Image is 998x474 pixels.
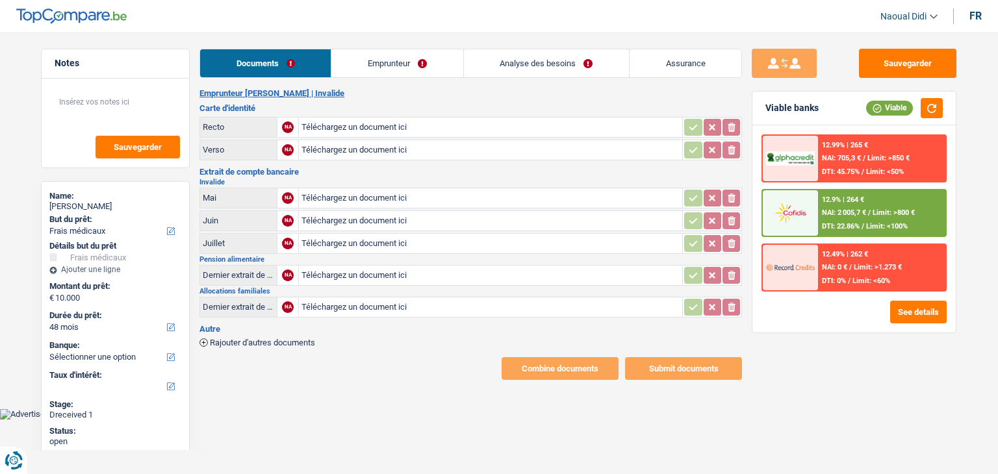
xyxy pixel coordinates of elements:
[766,151,814,166] img: AlphaCredit
[464,49,629,77] a: Analyse des besoins
[822,250,868,258] div: 12.49% | 262 €
[873,208,915,217] span: Limit: >800 €
[863,154,865,162] span: /
[880,11,927,22] span: Naoual Didi
[282,238,294,249] div: NA
[203,216,274,225] div: Juin
[969,10,982,22] div: fr
[862,168,864,176] span: /
[210,338,315,347] span: Rajouter d'autres documents
[625,357,742,380] button: Submit documents
[49,370,179,380] label: Taux d'intérêt:
[96,136,180,158] button: Sauvegarder
[199,168,742,176] h3: Extrait de compte bancaire
[866,101,913,115] div: Viable
[822,222,860,231] span: DTI: 22.86%
[49,214,179,225] label: But du prêt:
[199,288,742,295] h2: Allocations familiales
[203,302,274,312] div: Dernier extrait de compte pour vos allocations familiales
[199,88,742,99] h2: Emprunteur [PERSON_NAME] | Invalide
[862,222,864,231] span: /
[203,145,274,155] div: Verso
[854,263,902,271] span: Limit: >1.273 €
[49,340,179,351] label: Banque:
[852,277,890,285] span: Limit: <60%
[502,357,619,380] button: Combine documents
[199,256,742,263] h2: Pension alimentaire
[199,325,742,333] h3: Autre
[282,121,294,133] div: NA
[282,301,294,313] div: NA
[49,191,181,201] div: Name:
[55,58,176,69] h5: Notes
[49,201,181,212] div: [PERSON_NAME]
[866,222,908,231] span: Limit: <100%
[49,436,181,447] div: open
[822,195,864,204] div: 12.9% | 264 €
[199,104,742,112] h3: Carte d'identité
[49,293,54,303] span: €
[49,265,181,274] div: Ajouter une ligne
[49,426,181,436] div: Status:
[822,168,860,176] span: DTI: 45.75%
[49,399,181,410] div: Stage:
[282,215,294,227] div: NA
[282,192,294,204] div: NA
[203,270,274,280] div: Dernier extrait de compte pour la pension alimentaire
[331,49,463,77] a: Emprunteur
[16,8,127,24] img: TopCompare Logo
[849,263,852,271] span: /
[822,154,861,162] span: NAI: 705,3 €
[822,141,868,149] div: 12.99% | 265 €
[766,201,814,225] img: Cofidis
[867,154,910,162] span: Limit: >850 €
[822,277,846,285] span: DTI: 0%
[199,338,315,347] button: Rajouter d'autres documents
[49,281,179,292] label: Montant du prêt:
[822,263,847,271] span: NAI: 0 €
[49,241,181,251] div: Détails but du prêt
[203,238,274,248] div: Juillet
[890,301,947,323] button: See details
[49,410,181,420] div: Dreceived 1
[859,49,956,78] button: Sauvegarder
[203,193,274,203] div: Mai
[282,269,294,281] div: NA
[868,208,871,217] span: /
[866,168,904,176] span: Limit: <50%
[766,255,814,279] img: Record Credits
[870,6,938,27] a: Naoual Didi
[200,49,331,77] a: Documents
[49,310,179,321] label: Durée du prêt:
[114,143,162,151] span: Sauvegarder
[630,49,741,77] a: Assurance
[199,179,742,186] h2: Invalide
[282,144,294,156] div: NA
[822,208,866,217] span: NAI: 2 005,7 €
[765,103,819,114] div: Viable banks
[848,277,851,285] span: /
[203,122,274,132] div: Recto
